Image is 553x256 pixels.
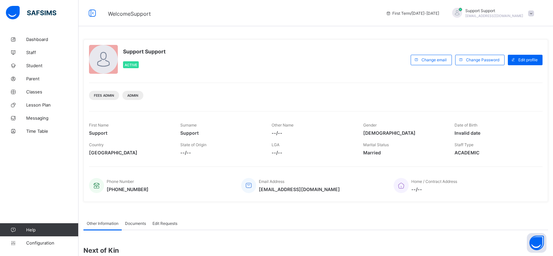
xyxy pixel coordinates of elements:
[26,240,78,246] span: Configuration
[272,150,353,155] span: --/--
[455,142,473,147] span: Staff Type
[125,63,137,67] span: Active
[89,130,170,136] span: Support
[123,48,166,55] span: Support Support
[455,130,536,136] span: Invalid date
[107,187,149,192] span: [PHONE_NUMBER]
[259,187,340,192] span: [EMAIL_ADDRESS][DOMAIN_NAME]
[455,150,536,155] span: ACADEMIC
[518,57,538,62] span: Edit profile
[363,150,445,155] span: Married
[94,93,114,97] span: Fees Admin
[465,8,523,13] span: Support Support
[26,227,78,232] span: Help
[446,8,537,19] div: SupportSupport
[272,123,294,128] span: Other Name
[180,142,206,147] span: State of Origin
[180,130,262,136] span: Support
[108,10,151,17] span: Welcome Support
[259,179,284,184] span: Email Address
[26,89,79,94] span: Classes
[107,179,134,184] span: Phone Number
[26,128,79,134] span: Time Table
[386,11,439,16] span: session/term information
[26,102,79,108] span: Lesson Plan
[180,150,262,155] span: --/--
[455,123,477,128] span: Date of Birth
[89,123,109,128] span: First Name
[363,142,389,147] span: Marital Status
[26,37,79,42] span: Dashboard
[83,246,548,254] span: Next of Kin
[466,57,499,62] span: Change Password
[152,221,177,226] span: Edit Requests
[527,233,546,253] button: Open asap
[127,93,138,97] span: Admin
[411,187,457,192] span: --/--
[26,115,79,121] span: Messaging
[89,150,170,155] span: [GEOGRAPHIC_DATA]
[411,179,457,184] span: Home / Contract Address
[465,14,523,18] span: [EMAIL_ADDRESS][DOMAIN_NAME]
[363,123,377,128] span: Gender
[26,63,79,68] span: Student
[87,221,118,226] span: Other Information
[125,221,146,226] span: Documents
[421,57,447,62] span: Change email
[26,50,79,55] span: Staff
[272,142,279,147] span: LGA
[272,130,353,136] span: --/--
[363,130,445,136] span: [DEMOGRAPHIC_DATA]
[89,142,104,147] span: Country
[180,123,197,128] span: Surname
[6,6,56,20] img: safsims
[26,76,79,81] span: Parent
